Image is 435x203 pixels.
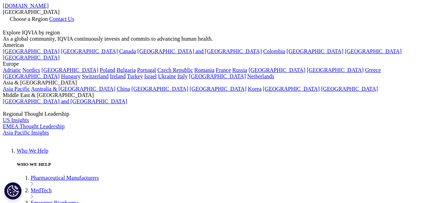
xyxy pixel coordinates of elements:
[345,48,402,54] a: [GEOGRAPHIC_DATA]
[61,73,80,79] a: Hungary
[232,67,247,73] a: Russia
[3,80,432,86] div: Asia & [GEOGRAPHIC_DATA]
[41,67,98,73] a: [GEOGRAPHIC_DATA]
[117,67,136,73] a: Bulgaria
[144,73,157,79] a: Israel
[3,36,432,42] div: As a global community, IQVIA continuously invests and commits to advancing human health.
[117,86,130,92] a: China
[287,48,343,54] a: [GEOGRAPHIC_DATA]
[61,48,118,54] a: [GEOGRAPHIC_DATA]
[10,16,48,22] span: Choose a Region
[263,86,320,92] a: [GEOGRAPHIC_DATA]
[3,86,30,92] a: Asia Pacific
[49,16,74,22] a: Contact Us
[3,73,60,79] a: [GEOGRAPHIC_DATA]
[137,48,262,54] a: [GEOGRAPHIC_DATA] and [GEOGRAPHIC_DATA]
[3,92,432,98] div: Middle East & [GEOGRAPHIC_DATA]
[3,9,432,15] div: [GEOGRAPHIC_DATA]
[3,3,49,9] a: [DOMAIN_NAME]
[31,175,99,181] a: Pharmaceutical Manufacturers
[3,98,127,104] a: [GEOGRAPHIC_DATA] and [GEOGRAPHIC_DATA]
[194,67,215,73] a: Romania
[119,48,136,54] a: Canada
[321,86,378,92] a: [GEOGRAPHIC_DATA]
[127,73,143,79] a: Turkey
[3,130,49,136] a: Asia Pacific Insights
[3,55,60,60] a: [GEOGRAPHIC_DATA]
[4,182,22,200] button: Cookies Settings
[3,61,432,67] div: Europe
[131,86,188,92] a: [GEOGRAPHIC_DATA]
[82,73,108,79] a: Switzerland
[249,67,305,73] a: [GEOGRAPHIC_DATA]
[158,73,176,79] a: Ukraine
[3,42,432,48] div: Americas
[365,67,381,73] a: Greece
[137,67,156,73] a: Portugal
[110,73,126,79] a: Ireland
[31,187,52,193] a: MedTech
[3,117,29,123] a: US Insights
[177,73,187,79] a: Italy
[31,86,115,92] a: Australia & [GEOGRAPHIC_DATA]
[17,148,48,154] a: Who We Help
[3,48,60,54] a: [GEOGRAPHIC_DATA]
[248,86,262,92] a: Korea
[22,67,40,73] a: Nordics
[3,123,64,129] a: EMEA Thought Leadership
[100,67,115,73] a: Poland
[189,73,246,79] a: [GEOGRAPHIC_DATA]
[307,67,364,73] a: [GEOGRAPHIC_DATA]
[17,162,432,167] h5: WHO WE HELP
[3,111,432,117] div: Regional Thought Leadership
[216,67,231,73] a: France
[263,48,285,54] a: Colombia
[157,67,193,73] a: Czech Republic
[247,73,274,79] a: Netherlands
[3,67,21,73] a: Adriatic
[190,86,247,92] a: [GEOGRAPHIC_DATA]
[3,30,432,36] div: Explore IQVIA by region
